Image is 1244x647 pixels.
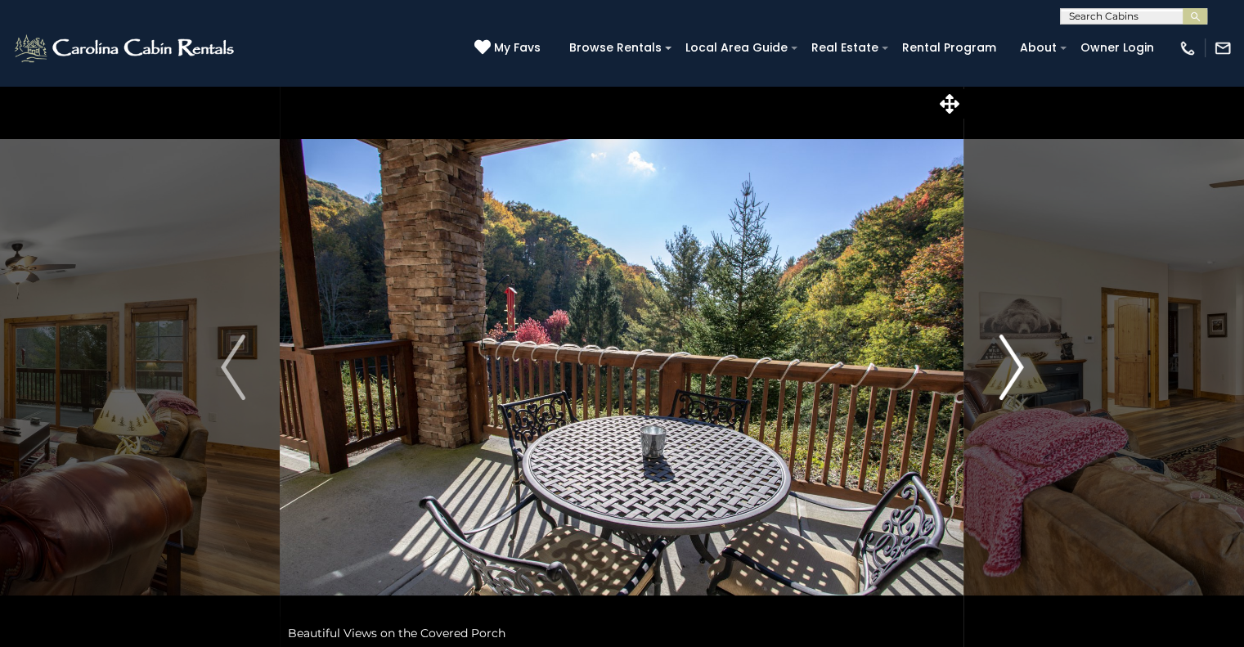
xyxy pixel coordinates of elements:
[221,335,245,400] img: arrow
[677,35,796,61] a: Local Area Guide
[894,35,1004,61] a: Rental Program
[1179,39,1197,57] img: phone-regular-white.png
[12,32,239,65] img: White-1-2.png
[561,35,670,61] a: Browse Rentals
[1072,35,1162,61] a: Owner Login
[1012,35,1065,61] a: About
[999,335,1023,400] img: arrow
[1214,39,1232,57] img: mail-regular-white.png
[474,39,545,57] a: My Favs
[803,35,887,61] a: Real Estate
[494,39,541,56] span: My Favs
